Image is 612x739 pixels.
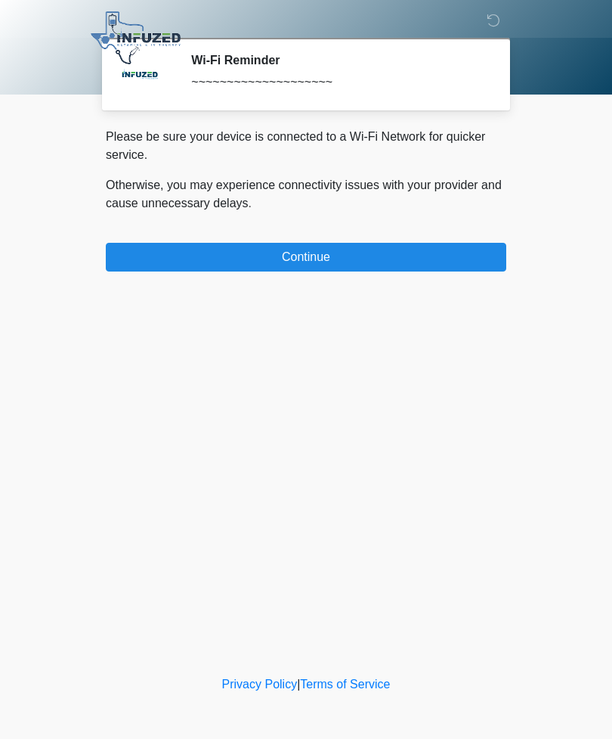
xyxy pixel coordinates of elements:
[106,128,506,164] p: Please be sure your device is connected to a Wi-Fi Network for quicker service.
[191,73,484,92] div: ~~~~~~~~~~~~~~~~~~~~
[297,678,300,691] a: |
[249,197,252,210] span: .
[117,53,162,98] img: Agent Avatar
[106,176,506,213] p: Otherwise, you may experience connectivity issues with your provider and cause unnecessary delays
[106,243,506,272] button: Continue
[300,678,390,691] a: Terms of Service
[222,678,298,691] a: Privacy Policy
[91,11,181,64] img: Infuzed IV Therapy Logo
